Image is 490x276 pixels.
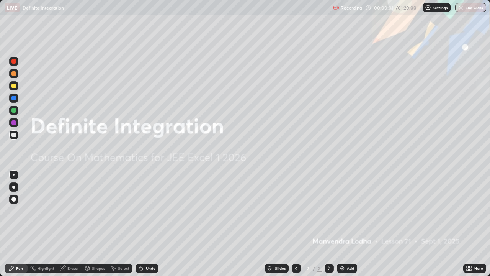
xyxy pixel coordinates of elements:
div: Add [347,266,354,270]
div: More [474,266,483,270]
div: Select [118,266,129,270]
p: Definite Integration [23,5,64,11]
p: LIVE [7,5,17,11]
img: recording.375f2c34.svg [333,5,339,11]
div: / [313,266,315,271]
img: end-class-cross [458,5,464,11]
img: class-settings-icons [425,5,431,11]
div: Undo [146,266,155,270]
div: 2 [317,265,322,272]
div: Pen [16,266,23,270]
div: 2 [304,266,312,271]
button: End Class [455,3,486,12]
p: Recording [341,5,362,11]
div: Highlight [38,266,54,270]
p: Settings [433,6,448,10]
div: Slides [275,266,286,270]
img: add-slide-button [339,265,345,271]
div: Shapes [92,266,105,270]
div: Eraser [67,266,79,270]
